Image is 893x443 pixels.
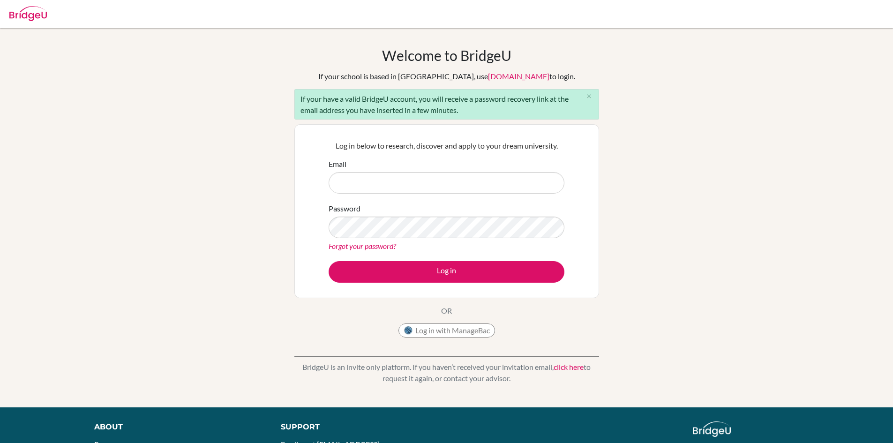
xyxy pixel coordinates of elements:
[554,362,584,371] a: click here
[398,323,495,338] button: Log in with ManageBac
[294,361,599,384] p: BridgeU is an invite only platform. If you haven’t received your invitation email, to request it ...
[329,203,360,214] label: Password
[94,421,260,433] div: About
[294,89,599,120] div: If your have a valid BridgeU account, you will receive a password recovery link at the email addr...
[580,90,599,104] button: Close
[329,241,396,250] a: Forgot your password?
[441,305,452,316] p: OR
[329,140,564,151] p: Log in below to research, discover and apply to your dream university.
[329,158,346,170] label: Email
[329,261,564,283] button: Log in
[9,6,47,21] img: Bridge-U
[585,93,593,100] i: close
[693,421,731,437] img: logo_white@2x-f4f0deed5e89b7ecb1c2cc34c3e3d731f90f0f143d5ea2071677605dd97b5244.png
[382,47,511,64] h1: Welcome to BridgeU
[318,71,575,82] div: If your school is based in [GEOGRAPHIC_DATA], use to login.
[488,72,549,81] a: [DOMAIN_NAME]
[281,421,435,433] div: Support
